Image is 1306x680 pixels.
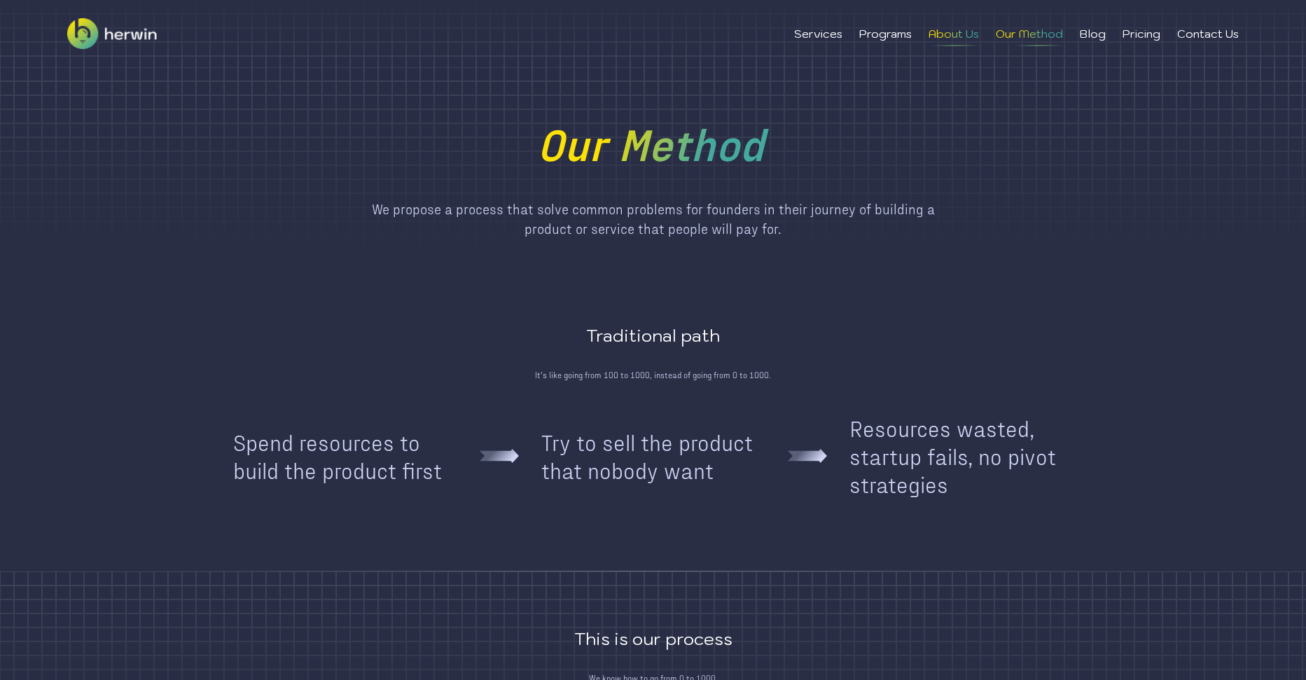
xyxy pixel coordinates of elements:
h1: Our Method [537,109,770,176]
li: Programs [859,25,912,42]
div: Try to sell the product that nobody want [541,428,765,484]
div: It's like going from 100 to 1000, instead of going from 0 to 1000. [233,369,1074,380]
li: Blog [1080,25,1106,42]
li: Our Method [996,25,1063,42]
li: Services [794,25,842,42]
div: We propose a process that solve common problems for founders in their journey of building a produ... [365,199,941,238]
li: Pricing [1123,25,1160,42]
div: Spend resources to build the product first [233,428,457,484]
div: Traditional path [233,324,1074,347]
li: Contact Us [1177,25,1239,42]
li: About Us [929,25,979,42]
div: Resources wasted, startup fails, no pivot strategies [849,414,1074,498]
